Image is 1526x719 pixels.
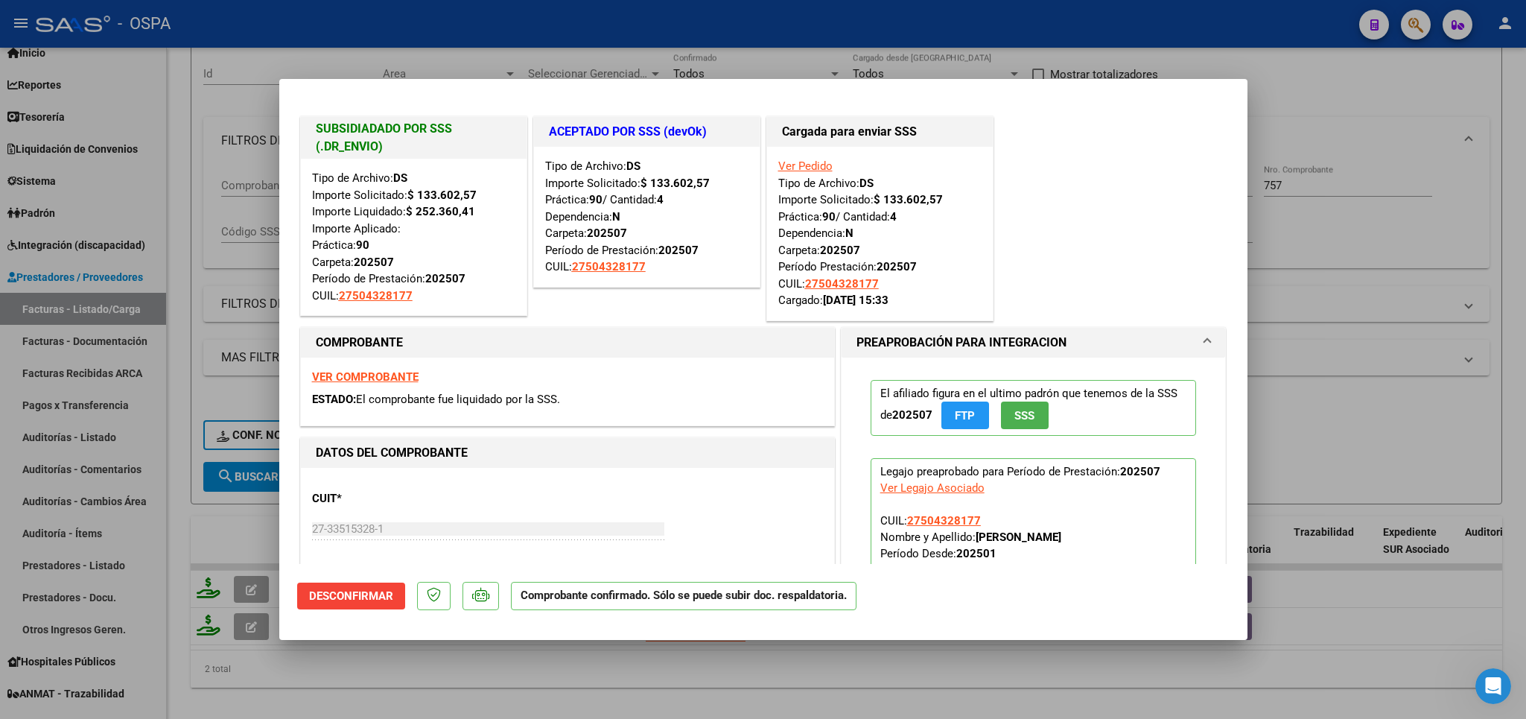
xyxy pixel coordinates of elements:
[261,6,288,33] div: Cerrar
[976,530,1061,544] strong: [PERSON_NAME]
[72,19,197,34] p: Activo en los últimos 15m
[425,272,465,285] strong: 202507
[890,210,897,224] strong: 4
[820,244,860,257] strong: 202507
[312,370,419,384] a: VER COMPROBANTE
[255,482,279,506] button: Enviar un mensaje…
[1014,409,1034,422] span: SSS
[24,294,232,323] div: Verifico y le indico.. aguardeme un momento por favor
[589,193,603,206] strong: 90
[845,227,853,240] strong: N
[941,402,989,429] button: FTP
[842,358,1226,668] div: PREAPROBACIÓN PARA INTEGRACION
[12,48,286,107] div: Soporte dice…
[612,210,620,224] strong: N
[312,393,356,406] span: ESTADO:
[12,211,286,285] div: Carolina dice…
[47,487,59,499] button: Selector de gif
[66,116,274,145] div: [PERSON_NAME] es el apellido [PERSON_NAME]?
[12,333,244,439] div: Vemos el acceso otorgado pero no nos permite sincronizar por error en la plataforma de SURGE. En ...
[1001,402,1049,429] button: SSS
[316,120,512,156] h1: SUBSIDIADADO POR SSS (.DR_ENVIO)
[12,166,71,199] div: Exacto
[12,285,244,332] div: Verifico y le indico.. aguardeme un momento por favor
[842,328,1226,358] mat-expansion-panel-header: PREAPROBACIÓN PARA INTEGRACION
[877,260,917,273] strong: 202507
[545,158,748,276] div: Tipo de Archivo: Importe Solicitado: Práctica: / Cantidad: Dependencia: Carpeta: Período de Prest...
[406,205,475,218] strong: $ 252.360,41
[880,514,1182,626] span: CUIL: Nombre y Apellido: Período Desde: Período Hasta: Admite Dependencia:
[356,393,560,406] span: El comprobante fue liquidado por la SSS.
[880,480,985,496] div: Ver Legajo Asociado
[871,458,1197,634] p: Legajo preaprobado para Período de Prestación:
[778,159,833,173] a: Ver Pedido
[823,294,888,307] strong: [DATE] 15:33
[71,487,83,499] button: Adjuntar un archivo
[42,8,66,32] div: Profile image for Soporte
[955,409,975,422] span: FTP
[354,256,394,269] strong: 202507
[658,244,699,257] strong: 202507
[12,285,286,333] div: Soporte dice…
[72,7,118,19] h1: Soporte
[1475,668,1511,704] iframe: Intercom live chat
[54,211,286,273] div: ya le genere el usuario por favor si puede verificar si pueden ingresar, muchas gracias
[778,158,982,309] div: Tipo de Archivo: Importe Solicitado: Práctica: / Cantidad: Dependencia: Carpeta: Período Prestaci...
[572,260,646,273] span: 27504328177
[859,177,874,190] strong: DS
[393,171,407,185] strong: DS
[233,6,261,34] button: Inicio
[955,563,995,577] strong: 202512
[24,175,59,190] div: Exacto
[23,488,35,500] button: Selector de emoji
[10,6,38,34] button: go back
[856,334,1066,352] h1: PREAPROBACIÓN PARA INTEGRACION
[12,166,286,211] div: Soporte dice…
[12,107,286,166] div: Carolina dice…
[407,189,477,202] strong: $ 133.602,57
[874,193,943,206] strong: $ 133.602,57
[297,583,405,609] button: Desconfirmar
[316,446,468,460] strong: DATOS DEL COMPROBANTE
[309,589,393,603] span: Desconfirmar
[24,441,107,450] div: Soporte • Hace 1h
[12,333,286,466] div: Soporte dice…
[907,514,981,528] span: 27504328177
[66,220,274,264] div: ya le genere el usuario por favor si puede verificar si pueden ingresar, muchas gracias
[1120,465,1160,478] strong: 202507
[312,170,515,304] div: Tipo de Archivo: Importe Solicitado: Importe Liquidado: Importe Aplicado: Práctica: Carpeta: Perí...
[871,380,1197,436] p: El afiliado figura en el ultimo padrón que tenemos de la SSS de
[13,457,285,482] textarea: Escribe un mensaje...
[587,227,627,240] strong: 202507
[511,582,856,611] p: Comprobante confirmado. Sólo se puede subir doc. respaldatoria.
[956,547,996,560] strong: 202501
[657,193,664,206] strong: 4
[805,277,879,291] span: 27504328177
[549,123,745,141] h1: ACEPTADO POR SSS (devOk)
[24,57,232,86] div: Cualquier otra duda estamos a su disposición.
[12,48,244,95] div: Cualquier otra duda estamos a su disposición.
[339,289,413,303] span: 27504328177
[640,177,710,190] strong: $ 133.602,57
[312,490,465,507] p: CUIT
[782,123,978,141] h1: Cargada para enviar SSS
[626,159,640,173] strong: DS
[95,487,106,499] button: Start recording
[316,335,403,349] strong: COMPROBANTE
[892,408,932,422] strong: 202507
[822,210,836,224] strong: 90
[356,238,369,252] strong: 90
[24,342,232,430] div: Vemos el acceso otorgado pero no nos permite sincronizar por error en la plataforma de SURGE. En ...
[54,107,286,154] div: [PERSON_NAME] es el apellido [PERSON_NAME]?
